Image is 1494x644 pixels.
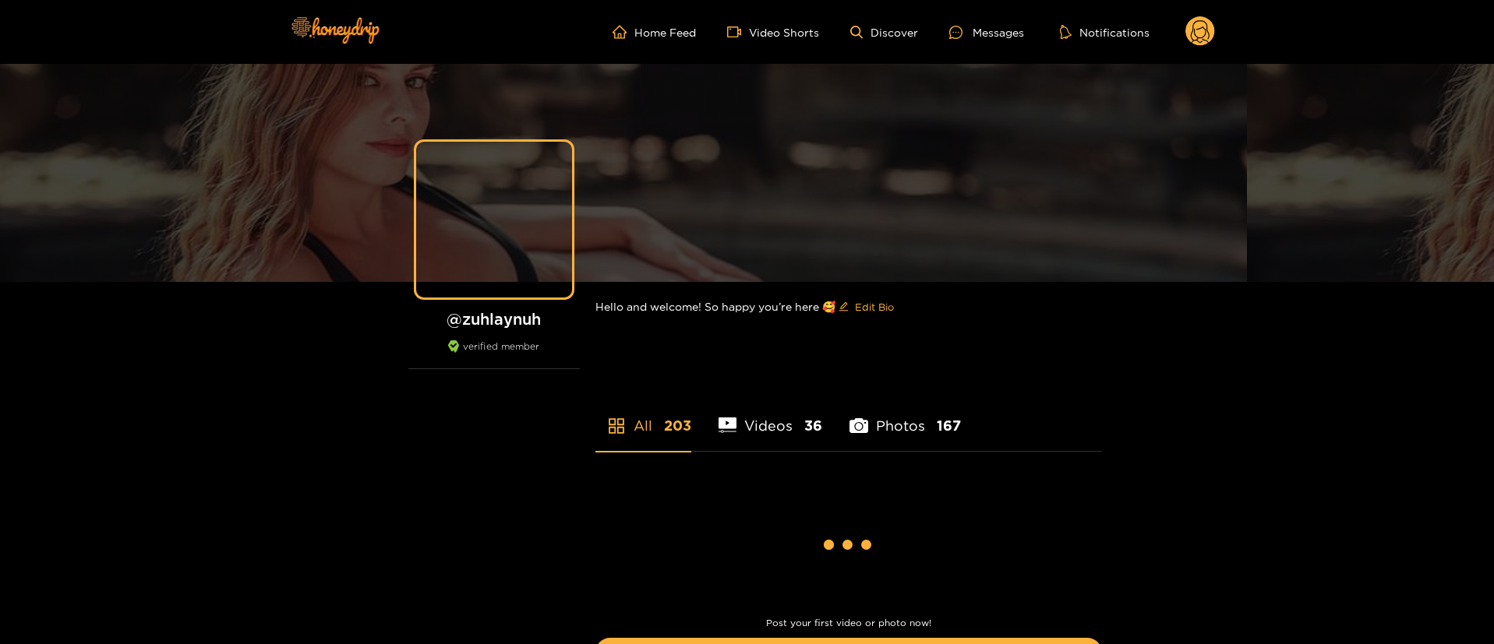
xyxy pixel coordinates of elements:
[727,25,749,39] span: video-camera
[408,309,580,329] h1: @ zuhlaynuh
[937,416,961,435] span: 167
[719,381,823,451] li: Videos
[595,618,1102,628] p: Post your first video or photo now!
[664,416,691,435] span: 203
[613,25,634,39] span: home
[727,25,819,39] a: Video Shorts
[607,417,626,435] span: appstore
[408,340,580,369] div: verified member
[804,416,822,435] span: 36
[595,381,691,451] li: All
[949,23,1024,41] div: Messages
[613,25,696,39] a: Home Feed
[595,282,1102,332] div: Hello and welcome! So happy you’re here 🥰
[839,301,849,313] span: edit
[1055,24,1154,40] button: Notifications
[855,299,894,315] span: Edit Bio
[850,26,918,39] a: Discover
[835,294,897,319] button: editEdit Bio
[849,381,961,451] li: Photos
